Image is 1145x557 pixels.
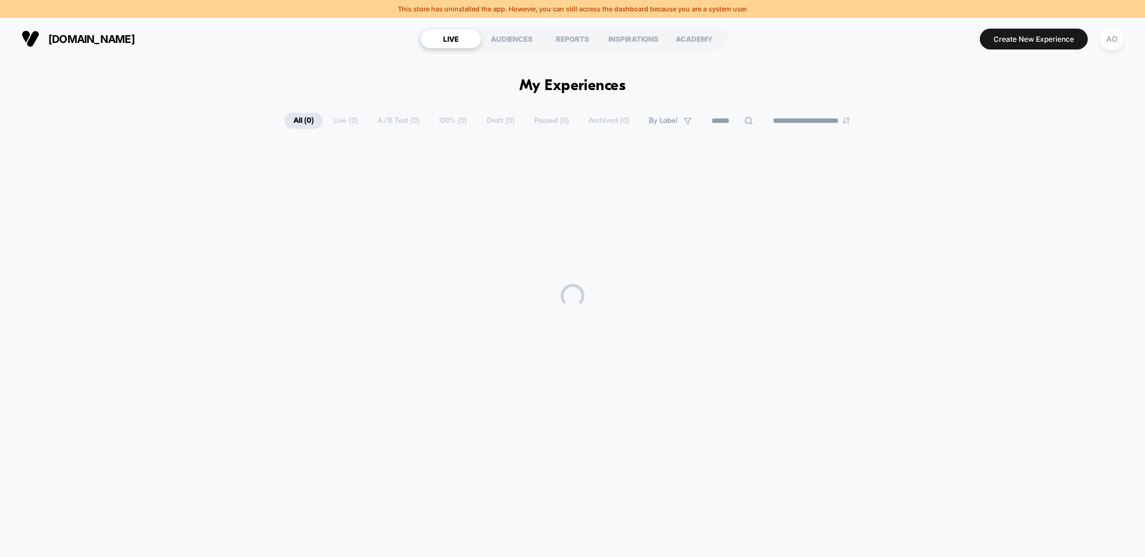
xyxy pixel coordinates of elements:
[649,116,677,125] span: By Label
[1097,27,1127,51] button: AO
[481,29,542,48] div: AUDIENCES
[48,33,135,45] span: [DOMAIN_NAME]
[843,117,850,124] img: end
[519,78,626,95] h1: My Experiences
[1100,27,1124,51] div: AO
[603,29,664,48] div: INSPIRATIONS
[420,29,481,48] div: LIVE
[284,113,323,129] span: All ( 0 )
[21,30,39,48] img: Visually logo
[980,29,1088,49] button: Create New Experience
[18,29,138,48] button: [DOMAIN_NAME]
[542,29,603,48] div: REPORTS
[664,29,725,48] div: ACADEMY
